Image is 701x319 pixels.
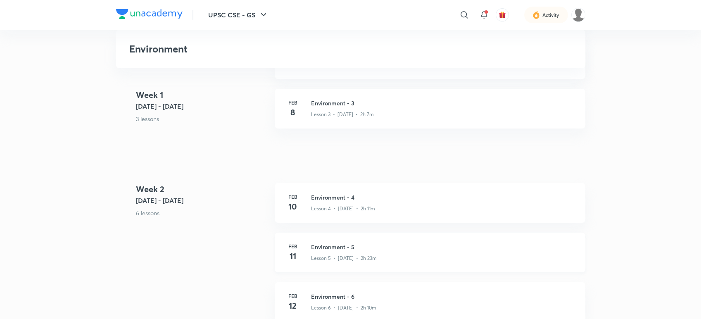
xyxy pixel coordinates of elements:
[571,8,585,22] img: Somdev
[136,209,268,217] p: 6 lessons
[136,195,268,205] h5: [DATE] - [DATE]
[311,255,377,262] p: Lesson 5 • [DATE] • 2h 23m
[275,89,585,138] a: Feb8Environment - 3Lesson 3 • [DATE] • 2h 7m
[136,101,268,111] h5: [DATE] - [DATE]
[311,243,575,251] h3: Environment - 5
[203,7,273,23] button: UPSC CSE - GS
[116,9,183,19] img: Company Logo
[136,183,268,195] h4: Week 2
[496,8,509,21] button: avatar
[275,183,585,233] a: Feb10Environment - 4Lesson 4 • [DATE] • 2h 11m
[129,43,453,55] h3: Environment
[499,11,506,19] img: avatar
[311,292,575,301] h3: Environment - 6
[116,9,183,21] a: Company Logo
[275,233,585,282] a: Feb11Environment - 5Lesson 5 • [DATE] • 2h 23m
[285,250,301,262] h4: 11
[285,243,301,250] h6: Feb
[311,193,575,202] h3: Environment - 4
[285,106,301,119] h4: 8
[311,99,575,107] h3: Environment - 3
[311,205,375,212] p: Lesson 4 • [DATE] • 2h 11m
[532,10,540,20] img: activity
[136,89,268,101] h4: Week 1
[285,292,301,300] h6: Feb
[311,111,374,118] p: Lesson 3 • [DATE] • 2h 7m
[311,304,376,312] p: Lesson 6 • [DATE] • 2h 10m
[285,200,301,213] h4: 10
[285,193,301,200] h6: Feb
[285,300,301,312] h4: 12
[285,99,301,106] h6: Feb
[136,114,268,123] p: 3 lessons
